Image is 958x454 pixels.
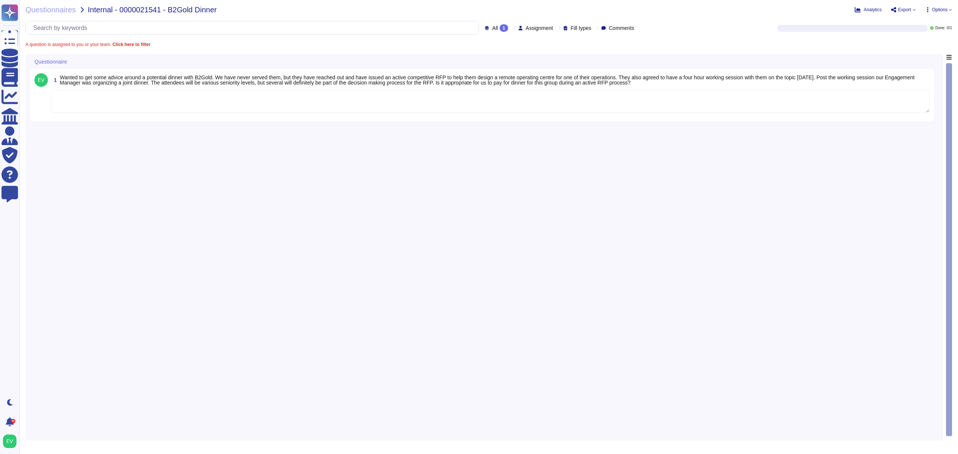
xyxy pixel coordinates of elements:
[11,419,15,423] div: 9+
[855,7,882,13] button: Analytics
[25,6,76,13] span: Questionnaires
[947,26,952,30] span: 0 / 1
[60,74,915,86] span: Wanted to get some advice around a potential dinner with B2Gold. We have never served them, but t...
[932,7,948,12] span: Options
[111,42,150,47] b: Click here to filter
[609,25,634,31] span: Comments
[30,21,479,34] input: Search by keywords
[34,59,67,64] span: Questionnaire
[1,433,22,450] button: user
[526,25,553,31] span: Assignment
[571,25,591,31] span: Fill types
[864,7,882,12] span: Analytics
[88,6,217,13] span: Internal - 0000021541 - B2Gold Dinner
[34,73,48,87] img: user
[492,25,498,31] span: All
[500,24,508,32] div: 1
[3,435,16,448] img: user
[935,26,945,30] span: Done:
[25,42,150,47] span: A question is assigned to you or your team.
[51,77,57,83] span: 1
[898,7,911,12] span: Export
